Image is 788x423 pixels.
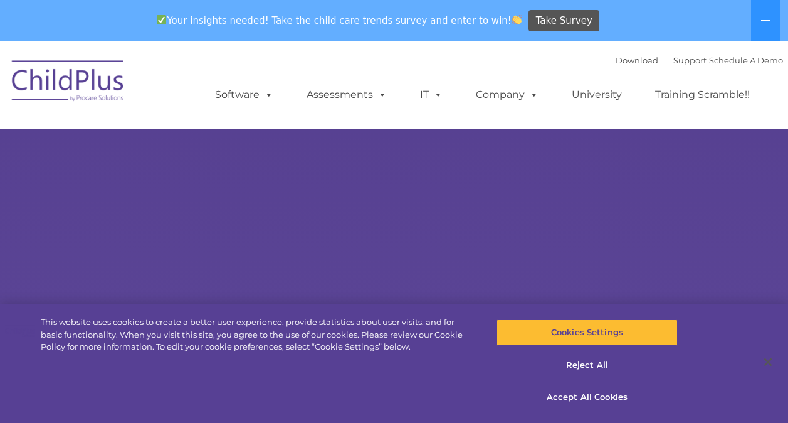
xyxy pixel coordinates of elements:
a: University [559,82,634,107]
div: This website uses cookies to create a better user experience, provide statistics about user visit... [41,316,473,353]
button: Accept All Cookies [496,384,678,410]
font: | [616,55,783,65]
a: Take Survey [528,10,599,32]
a: IT [407,82,455,107]
a: Company [463,82,551,107]
a: Schedule A Demo [709,55,783,65]
a: Training Scramble!! [643,82,762,107]
button: Reject All [496,352,678,378]
button: Cookies Settings [496,319,678,346]
span: Your insights needed! Take the child care trends survey and enter to win! [152,8,527,33]
a: Software [202,82,286,107]
button: Close [754,348,782,376]
a: Assessments [294,82,399,107]
img: 👏 [512,15,522,24]
img: ✅ [157,15,166,24]
img: ChildPlus by Procare Solutions [6,51,131,114]
span: Take Survey [536,10,592,32]
a: Download [616,55,658,65]
a: Support [673,55,707,65]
